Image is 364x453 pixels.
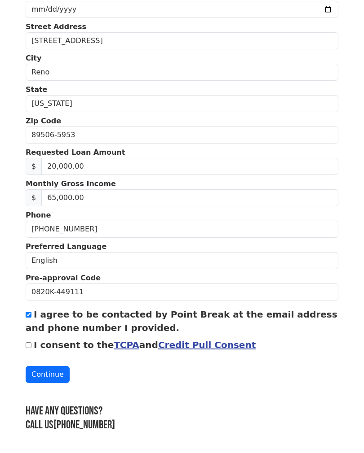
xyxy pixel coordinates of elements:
strong: State [26,85,47,94]
input: Pre-approval Code [26,283,338,301]
strong: Requested Loan Amount [26,148,125,157]
a: TCPA [114,340,139,350]
input: Phone [26,221,338,238]
input: Zip Code [26,126,338,144]
label: I agree to be contacted by Point Break at the email address and phone number I provided. [26,309,337,333]
input: Monthly Gross Income [41,189,338,206]
strong: Street Address [26,22,86,31]
strong: City [26,54,41,62]
a: [PHONE_NUMBER] [53,418,115,432]
h3: Call us [26,418,338,432]
h3: Have any questions? [26,405,338,418]
span: $ [26,189,42,206]
a: Credit Pull Consent [158,340,256,350]
strong: Preferred Language [26,242,107,251]
strong: Pre-approval Code [26,274,101,282]
input: City [26,64,338,81]
span: $ [26,158,42,175]
strong: Phone [26,211,51,219]
input: Requested Loan Amount [41,158,338,175]
button: Continue [26,366,70,383]
label: I consent to the and [34,340,256,350]
input: Street Address [26,32,338,49]
p: Monthly Gross Income [26,179,338,189]
strong: Zip Code [26,117,61,125]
